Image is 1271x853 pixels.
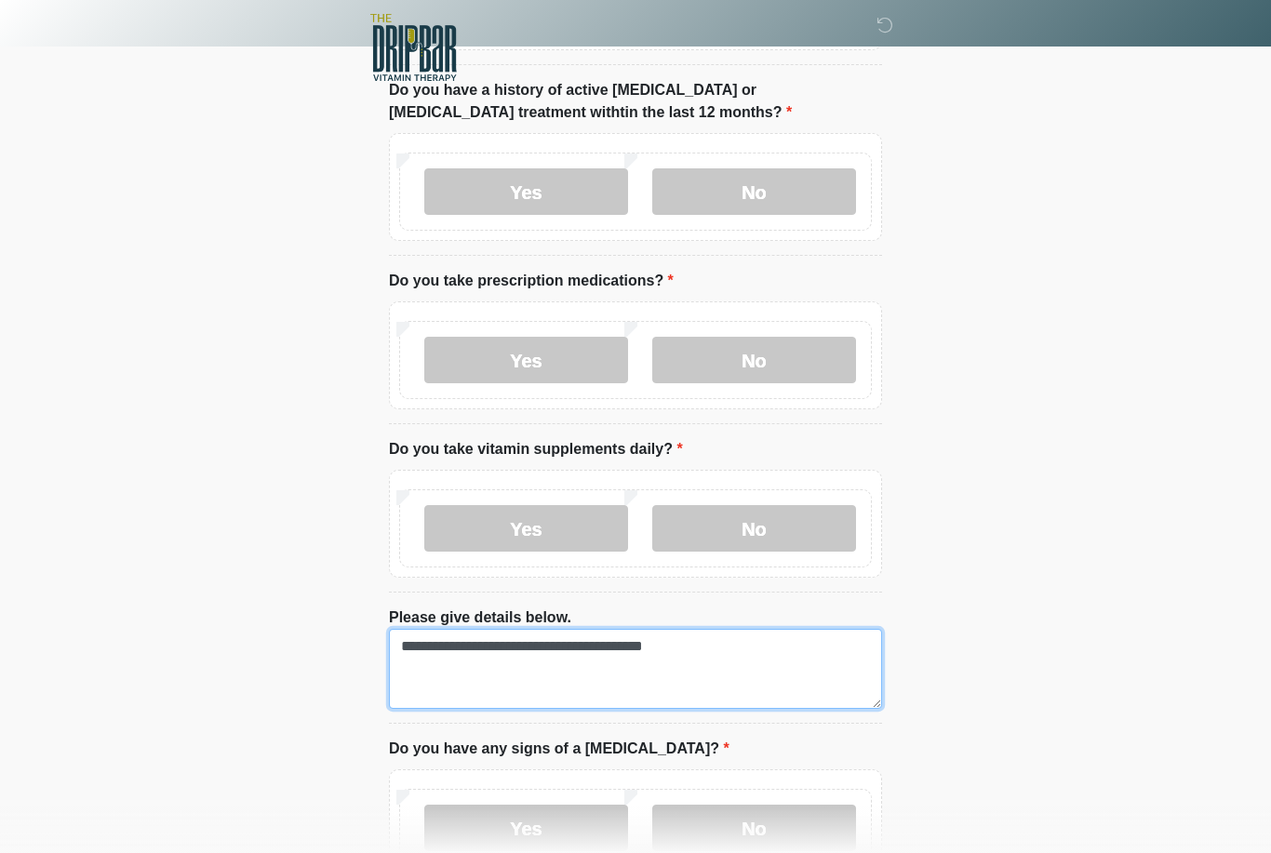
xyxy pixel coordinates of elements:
[370,14,457,81] img: The DRIPBaR - Lubbock Logo
[389,438,683,460] label: Do you take vitamin supplements daily?
[424,805,628,851] label: Yes
[424,168,628,215] label: Yes
[652,337,856,383] label: No
[389,79,882,124] label: Do you have a history of active [MEDICAL_DATA] or [MEDICAL_DATA] treatment withtin the last 12 mo...
[389,738,729,760] label: Do you have any signs of a [MEDICAL_DATA]?
[389,606,571,629] label: Please give details below.
[424,337,628,383] label: Yes
[652,505,856,552] label: No
[652,805,856,851] label: No
[389,270,674,292] label: Do you take prescription medications?
[424,505,628,552] label: Yes
[652,168,856,215] label: No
